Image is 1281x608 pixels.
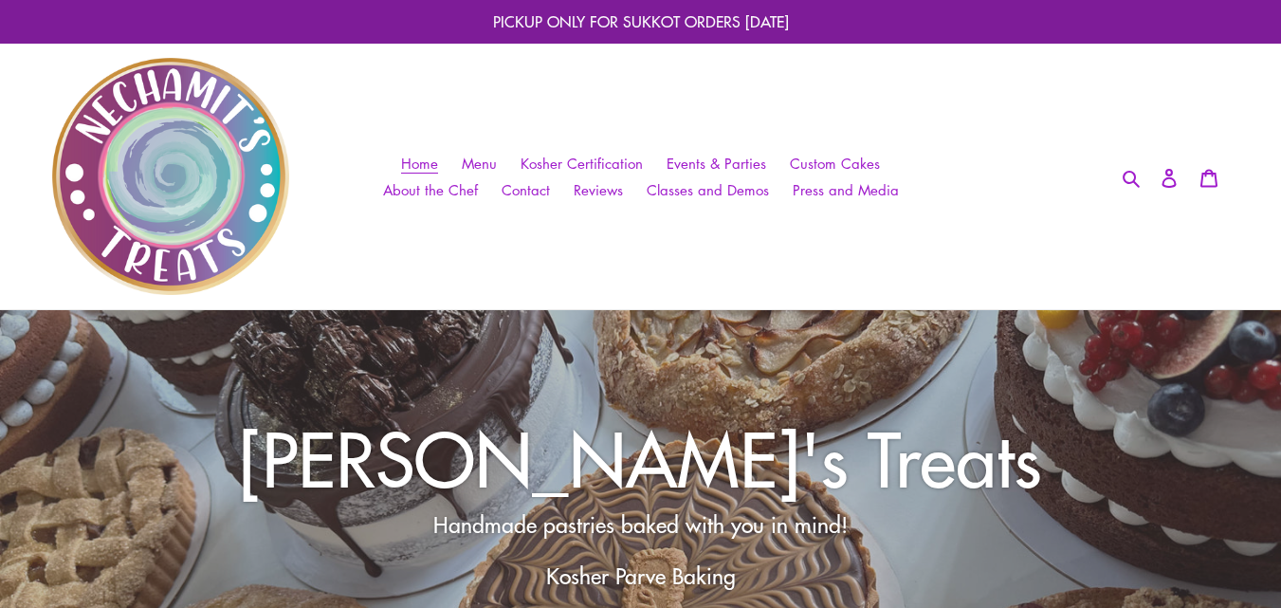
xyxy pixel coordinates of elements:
h2: [PERSON_NAME]'s Treats [124,414,1158,501]
span: About the Chef [383,180,478,200]
span: Press and Media [793,180,899,200]
span: Menu [462,154,497,174]
span: Kosher Certification [521,154,643,174]
a: Menu [452,150,506,177]
p: Handmade pastries baked with you in mind! [253,508,1029,542]
a: Home [392,150,448,177]
p: Kosher Parve Baking [253,560,1029,593]
span: Home [401,154,438,174]
span: Events & Parties [667,154,766,174]
span: Contact [502,180,550,200]
span: Custom Cakes [790,154,880,174]
img: Nechamit&#39;s Treats [52,58,289,295]
span: Classes and Demos [647,180,769,200]
a: About the Chef [374,176,487,204]
a: Contact [492,176,559,204]
a: Classes and Demos [637,176,778,204]
a: Kosher Certification [511,150,652,177]
span: Reviews [574,180,623,200]
a: Press and Media [783,176,908,204]
a: Custom Cakes [780,150,889,177]
a: Reviews [564,176,632,204]
a: Events & Parties [657,150,776,177]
